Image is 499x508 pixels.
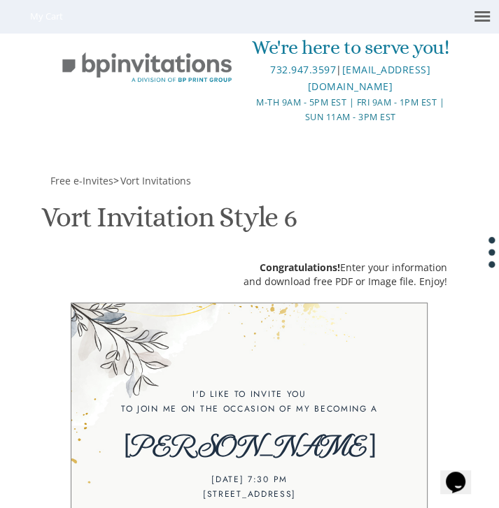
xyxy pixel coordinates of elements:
[251,95,450,125] div: M-Th 9am - 5pm EST | Fri 9am - 1pm EST | Sun 11am - 3pm EST
[251,34,450,61] div: We're here to serve you!
[99,387,399,416] div: I'd like to invite you to join me on the occasion of my becoming a
[49,174,113,187] a: Free e-Invites
[49,44,245,92] img: BP Invitation Loft
[120,174,191,187] span: Vort Invitations
[251,61,450,95] div: |
[113,174,191,187] span: >
[440,452,485,494] iframe: chat widget
[119,174,191,187] a: Vort Invitations
[99,430,399,458] div: [PERSON_NAME]
[41,202,296,243] h1: Vort Invitation Style 6
[50,174,113,187] span: Free e-Invites
[244,275,447,289] div: and download free PDF or Image file. Enjoy!
[270,63,336,76] a: 732.947.3597
[260,261,340,274] span: Congratulations!
[308,63,430,93] a: [EMAIL_ADDRESS][DOMAIN_NAME]
[244,261,447,275] div: Enter your information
